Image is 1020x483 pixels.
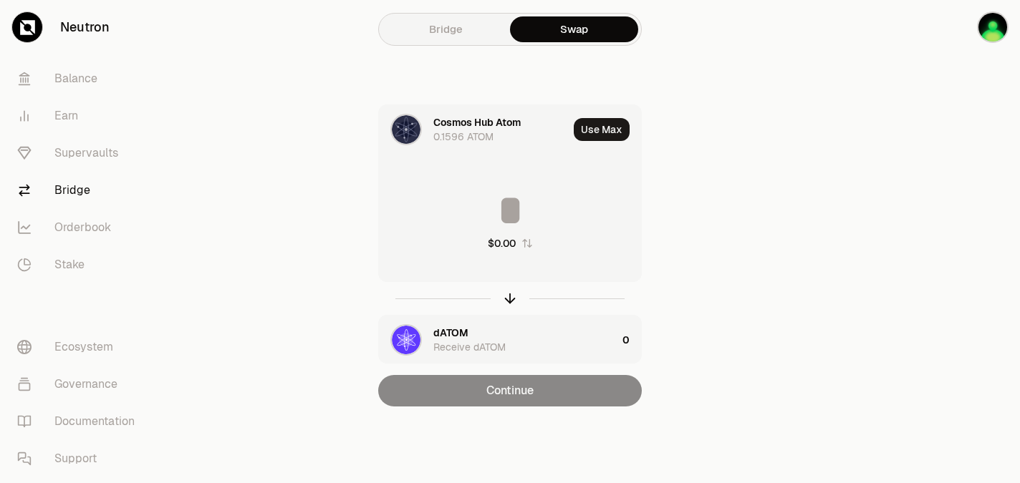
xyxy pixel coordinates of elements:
a: Balance [6,60,155,97]
a: Governance [6,366,155,403]
div: Cosmos Hub Atom [433,115,521,130]
a: Bridge [382,16,510,42]
a: Earn [6,97,155,135]
div: 0 [622,316,641,364]
div: dATOM [433,326,468,340]
img: ATOM Logo [392,115,420,144]
div: Receive dATOM [433,340,506,354]
button: dATOM LogodATOMReceive dATOM0 [379,316,641,364]
div: dATOM LogodATOMReceive dATOM [379,316,617,364]
a: Orderbook [6,209,155,246]
a: Support [6,440,155,477]
a: Swap [510,16,638,42]
div: ATOM LogoCosmos Hub Atom0.1596 ATOM [379,105,568,154]
a: Ecosystem [6,328,155,366]
div: $0.00 [488,236,516,250]
a: Supervaults [6,135,155,172]
img: dATOM Logo [392,326,420,354]
img: Pierp [977,11,1009,43]
a: Documentation [6,403,155,440]
button: Use Max [574,118,630,141]
div: 0.1596 ATOM [433,130,494,144]
button: $0.00 [488,236,533,250]
a: Stake [6,246,155,283]
a: Bridge [6,172,155,209]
